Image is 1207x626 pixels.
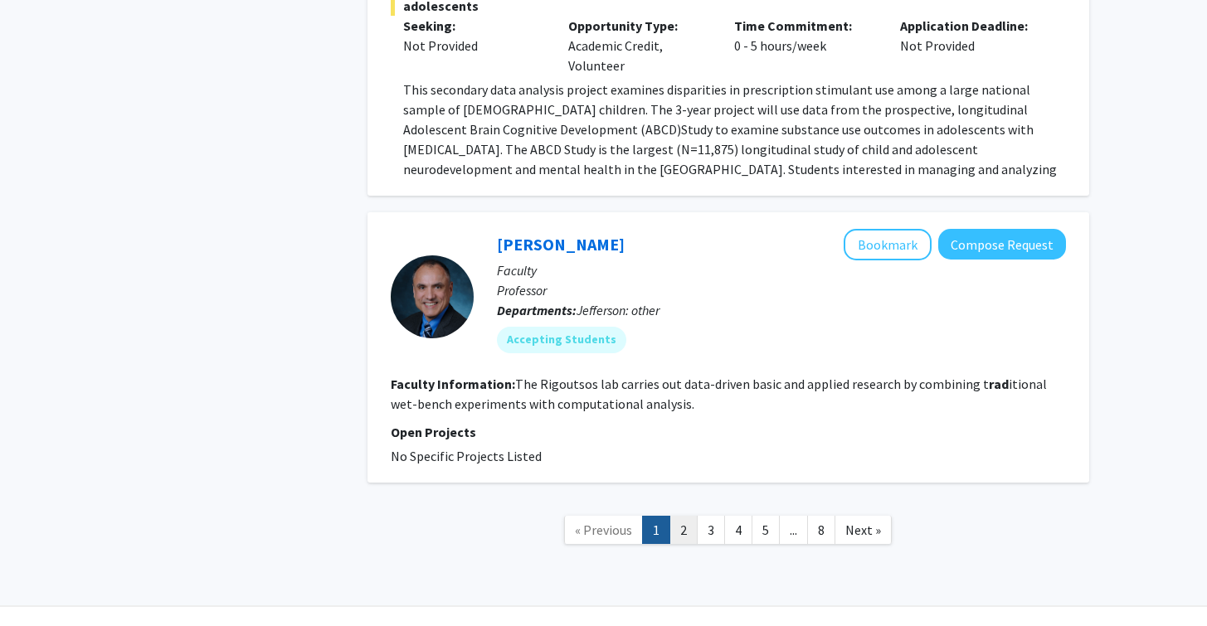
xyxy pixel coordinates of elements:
p: Opportunity Type: [568,16,709,36]
span: Next » [845,522,881,538]
iframe: Chat [12,551,71,614]
button: Add Isidore Rigoutsos to Bookmarks [844,229,932,260]
a: 1 [642,516,670,545]
span: No Specific Projects Listed [391,448,542,464]
p: Seeking: [403,16,544,36]
b: Departments: [497,302,577,318]
button: Compose Request to Isidore Rigoutsos [938,229,1066,260]
span: ... [790,522,797,538]
a: 2 [669,516,698,545]
b: Faculty Information: [391,376,515,392]
span: « Previous [575,522,632,538]
a: 3 [697,516,725,545]
p: This secondary data analysis project examines disparities in prescription stimulant use among a l... [403,80,1066,199]
p: Time Commitment: [734,16,875,36]
span: Jefferson: other [577,302,659,318]
b: rad [989,376,1009,392]
nav: Page navigation [367,499,1089,566]
a: Previous Page [564,516,643,545]
a: 4 [724,516,752,545]
a: Next [835,516,892,545]
p: Professor [497,280,1066,300]
div: Not Provided [888,16,1054,75]
mat-chip: Accepting Students [497,327,626,353]
a: [PERSON_NAME] [497,234,625,255]
p: Faculty [497,260,1066,280]
div: 0 - 5 hours/week [722,16,888,75]
div: Not Provided [403,36,544,56]
p: Open Projects [391,422,1066,442]
a: 8 [807,516,835,545]
p: Application Deadline: [900,16,1041,36]
fg-read-more: The Rigoutsos lab carries out data-driven basic and applied research by combining t itional wet-b... [391,376,1047,412]
div: Academic Credit, Volunteer [556,16,722,75]
a: 5 [752,516,780,545]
